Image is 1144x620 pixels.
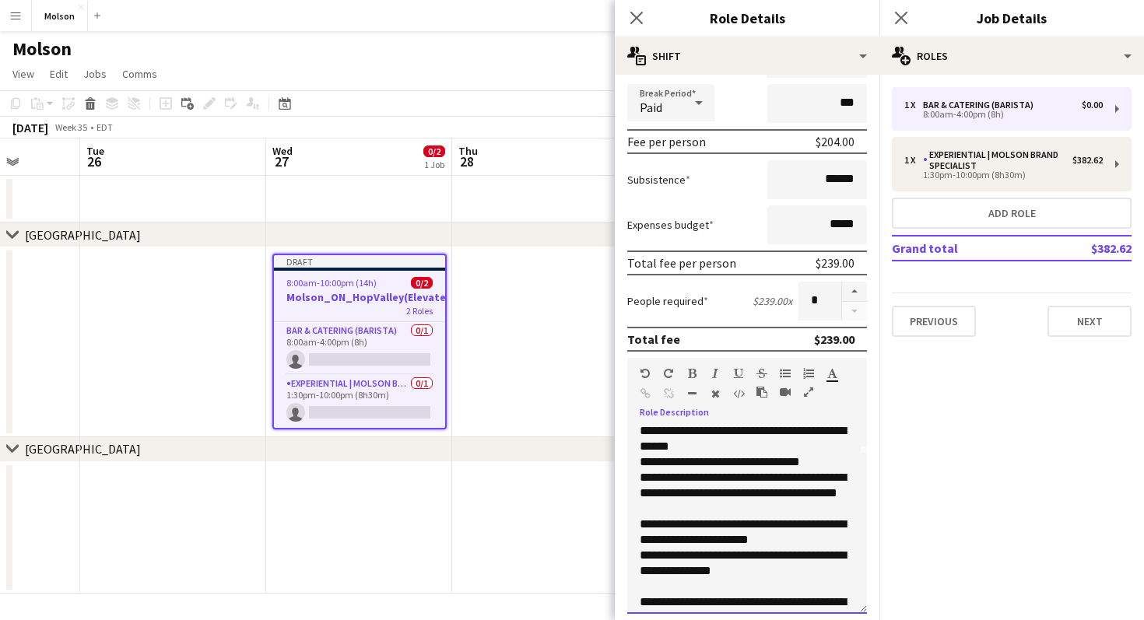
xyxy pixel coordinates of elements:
a: Jobs [77,64,113,84]
button: Next [1047,306,1132,337]
button: Increase [842,282,867,302]
span: 28 [456,152,478,170]
div: Draft [274,255,445,268]
td: Grand total [892,236,1040,261]
button: Previous [892,306,976,337]
h1: Molson [12,37,72,61]
button: Undo [640,367,651,380]
button: Italic [710,367,721,380]
button: Unordered List [780,367,791,380]
button: Insert video [780,386,791,398]
button: Strikethrough [756,367,767,380]
a: View [6,64,40,84]
td: $382.62 [1040,236,1132,261]
div: [DATE] [12,120,48,135]
a: Edit [44,64,74,84]
div: $239.00 x [753,294,792,308]
app-card-role: Experiential | Molson Brand Specialist0/11:30pm-10:00pm (8h30m) [274,375,445,428]
button: Molson [32,1,88,31]
div: 1 Job [424,159,444,170]
div: $0.00 [1082,100,1103,110]
label: Subsistence [627,173,690,187]
span: Jobs [83,67,107,81]
div: Fee per person [627,134,706,149]
div: Shift [615,37,879,75]
span: Week 35 [51,121,90,133]
span: Tue [86,144,104,158]
button: Horizontal Line [686,387,697,400]
div: Total fee [627,331,680,347]
span: 0/2 [411,277,433,289]
div: $204.00 [816,134,854,149]
div: [GEOGRAPHIC_DATA] [25,441,141,457]
div: $239.00 [814,331,854,347]
button: Bold [686,367,697,380]
a: Comms [116,64,163,84]
app-card-role: Bar & Catering (Barista)0/18:00am-4:00pm (8h) [274,322,445,375]
button: HTML Code [733,387,744,400]
div: 1 x [904,100,923,110]
span: Edit [50,67,68,81]
div: 1 x [904,155,923,166]
span: Wed [272,144,293,158]
span: View [12,67,34,81]
div: 8:00am-4:00pm (8h) [904,110,1103,118]
div: 1:30pm-10:00pm (8h30m) [904,171,1103,179]
div: EDT [97,121,113,133]
div: Total fee per person [627,255,736,271]
span: 2 Roles [406,305,433,317]
h3: Job Details [879,8,1144,28]
span: Paid [640,100,662,115]
button: Redo [663,367,674,380]
span: 26 [84,152,104,170]
button: Clear Formatting [710,387,721,400]
app-job-card: Draft8:00am-10:00pm (14h)0/2Molson_ON_HopValley(Elevated)_Collingwood2 RolesBar & Catering (Baris... [272,254,447,429]
div: Experiential | Molson Brand Specialist [923,149,1072,171]
span: Thu [458,144,478,158]
span: Comms [122,67,157,81]
label: Expenses budget [627,218,714,232]
span: 0/2 [423,145,445,157]
div: Bar & Catering (Barista) [923,100,1040,110]
button: Fullscreen [803,386,814,398]
span: 27 [270,152,293,170]
button: Add role [892,198,1132,229]
button: Ordered List [803,367,814,380]
button: Text Color [826,367,837,380]
div: $382.62 [1072,155,1103,166]
div: $239.00 [816,255,854,271]
label: People required [627,294,708,308]
button: Underline [733,367,744,380]
h3: Molson_ON_HopValley(Elevated)_Collingwood [274,290,445,304]
div: [GEOGRAPHIC_DATA] [25,227,141,243]
button: Paste as plain text [756,386,767,398]
h3: Role Details [615,8,879,28]
div: Roles [879,37,1144,75]
span: 8:00am-10:00pm (14h) [286,277,377,289]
